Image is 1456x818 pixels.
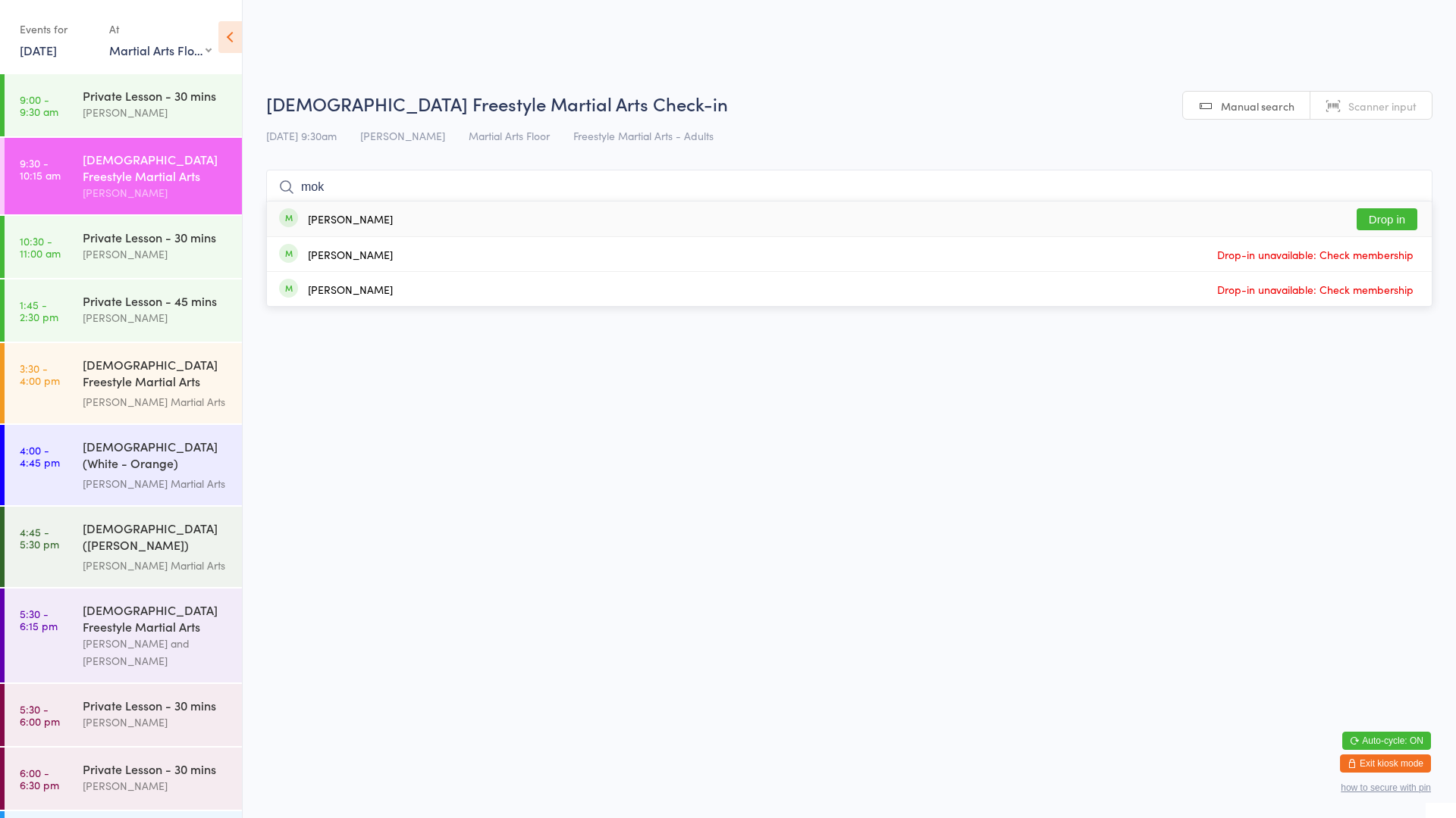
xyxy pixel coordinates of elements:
button: Exit kiosk mode [1340,754,1431,773]
span: Freestyle Martial Arts - Adults [573,128,714,143]
time: 9:30 - 10:15 am [20,157,61,181]
a: [DATE] [20,42,57,58]
span: Drop-in unavailable: Check membership [1213,278,1417,301]
div: [PERSON_NAME] [83,184,229,201]
span: Scanner input [1348,98,1417,114]
a: 3:30 -4:00 pm[DEMOGRAPHIC_DATA] Freestyle Martial Arts (Little Heroes)[PERSON_NAME] Martial Arts [5,343,242,423]
a: 9:30 -10:15 am[DEMOGRAPHIC_DATA] Freestyle Martial Arts[PERSON_NAME] [5,138,242,214]
div: [PERSON_NAME] Martial Arts [83,557,229,574]
div: [PERSON_NAME] [83,309,229,326]
div: [PERSON_NAME] [83,245,229,263]
input: Search [266,170,1432,204]
div: Private Lesson - 30 mins [83,229,229,245]
a: 4:00 -4:45 pm[DEMOGRAPHIC_DATA] (White - Orange) Freestyle Martial Arts[PERSON_NAME] Martial Arts [5,425,242,505]
a: 10:30 -11:00 amPrivate Lesson - 30 mins[PERSON_NAME] [5,216,242,278]
a: 5:30 -6:15 pm[DEMOGRAPHIC_DATA] Freestyle Martial Arts[PERSON_NAME] and [PERSON_NAME] [5,589,242,682]
time: 5:30 - 6:00 pm [20,703,60,727]
div: [PERSON_NAME] [83,777,229,795]
div: [PERSON_NAME] Martial Arts [83,475,229,492]
time: 9:00 - 9:30 am [20,93,58,117]
time: 4:45 - 5:30 pm [20,526,59,550]
span: [DATE] 9:30am [266,128,337,143]
time: 5:30 - 6:15 pm [20,607,58,632]
time: 1:45 - 2:30 pm [20,298,58,323]
div: At [109,17,212,42]
div: [PERSON_NAME] and [PERSON_NAME] [83,635,229,670]
div: [DEMOGRAPHIC_DATA] Freestyle Martial Arts [83,151,229,184]
button: Auto-cycle: ON [1342,732,1431,750]
div: [PERSON_NAME] [83,713,229,731]
a: 5:30 -6:00 pmPrivate Lesson - 30 mins[PERSON_NAME] [5,684,242,746]
div: Private Lesson - 30 mins [83,87,229,104]
span: Martial Arts Floor [469,128,550,143]
div: [PERSON_NAME] [308,248,393,261]
button: how to secure with pin [1341,782,1431,793]
a: 9:00 -9:30 amPrivate Lesson - 30 mins[PERSON_NAME] [5,74,242,136]
time: 4:00 - 4:45 pm [20,444,60,468]
div: Private Lesson - 30 mins [83,697,229,713]
div: [PERSON_NAME] [83,104,229,121]
div: [DEMOGRAPHIC_DATA] ([PERSON_NAME]) Freestyle Martial Arts [83,520,229,557]
a: 6:00 -6:30 pmPrivate Lesson - 30 mins[PERSON_NAME] [5,748,242,810]
div: [DEMOGRAPHIC_DATA] Freestyle Martial Arts (Little Heroes) [83,356,229,393]
time: 3:30 - 4:00 pm [20,362,60,386]
div: [DEMOGRAPHIC_DATA] (White - Orange) Freestyle Martial Arts [83,438,229,475]
div: Private Lesson - 45 mins [83,292,229,309]
button: Drop in [1357,208,1417,230]
span: Manual search [1221,98,1294,114]
time: 6:00 - 6:30 pm [20,766,59,791]
time: 10:30 - 11:00 am [20,235,61,259]
div: Events for [20,17,94,42]
div: [PERSON_NAME] [308,213,393,225]
h2: [DEMOGRAPHIC_DATA] Freestyle Martial Arts Check-in [266,91,1432,116]
span: [PERSON_NAME] [360,128,445,143]
div: [PERSON_NAME] Martial Arts [83,393,229,411]
div: Martial Arts Floor [109,42,212,58]
div: [DEMOGRAPHIC_DATA] Freestyle Martial Arts [83,601,229,635]
a: 4:45 -5:30 pm[DEMOGRAPHIC_DATA] ([PERSON_NAME]) Freestyle Martial Arts[PERSON_NAME] Martial Arts [5,507,242,587]
div: [PERSON_NAME] [308,283,393,295]
div: Private Lesson - 30 mins [83,760,229,777]
a: 1:45 -2:30 pmPrivate Lesson - 45 mins[PERSON_NAME] [5,279,242,342]
span: Drop-in unavailable: Check membership [1213,243,1417,266]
